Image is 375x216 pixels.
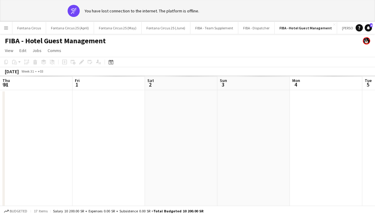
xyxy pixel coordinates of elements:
[5,68,19,74] div: [DATE]
[238,22,275,34] button: FIBA - Dispatcher
[147,78,154,83] span: Sat
[5,36,106,45] h1: FIBA - Hotel Guest Management
[365,24,372,31] a: 4
[291,81,300,88] span: 4
[85,8,199,14] div: You have lost connection to the internet. The platform is offline.
[45,47,64,54] a: Comms
[30,47,44,54] a: Jobs
[146,81,154,88] span: 2
[275,22,337,34] button: FIBA - Hotel Guest Management
[10,209,27,213] span: Budgeted
[2,78,10,83] span: Thu
[153,209,203,213] span: Total Budgeted 10 200.00 SR
[53,209,203,213] div: Salary 10 200.00 SR + Expenses 0.00 SR + Subsistence 0.00 SR =
[38,69,43,74] div: +03
[75,78,80,83] span: Fri
[220,78,227,83] span: Sun
[94,22,142,34] button: Fontana Circus 25 (May)
[364,81,372,88] span: 5
[219,81,227,88] span: 3
[20,69,35,74] span: Week 31
[2,47,16,54] a: View
[365,78,372,83] span: Tue
[2,81,10,88] span: 31
[292,78,300,83] span: Mon
[142,22,190,34] button: Fontana Circus 25 (June)
[363,37,370,44] app-user-avatar: Abdulmalik Al-Ghamdi
[32,48,42,53] span: Jobs
[48,48,61,53] span: Comms
[5,48,13,53] span: View
[17,47,29,54] a: Edit
[370,23,373,27] span: 4
[46,22,94,34] button: Fontana Circus 25 (April)
[19,48,26,53] span: Edit
[74,81,80,88] span: 1
[12,22,46,34] button: Fontana Circus
[3,208,28,214] button: Budgeted
[33,209,48,213] span: 17 items
[190,22,238,34] button: FIBA - Team Supplement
